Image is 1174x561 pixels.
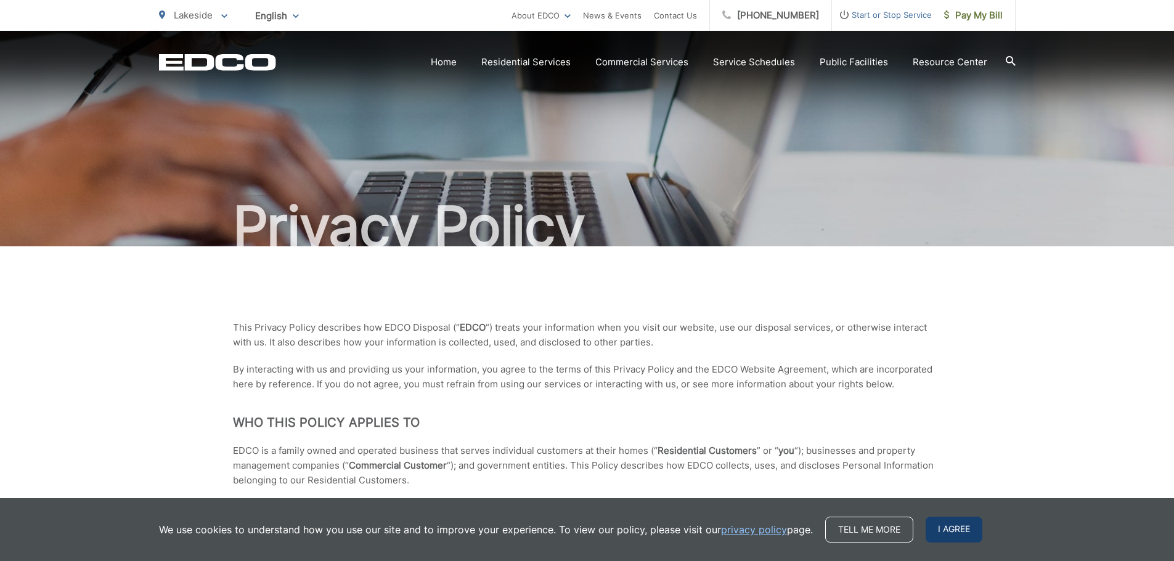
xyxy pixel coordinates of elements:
a: Service Schedules [713,55,795,70]
a: Public Facilities [820,55,888,70]
p: EDCO is a family owned and operated business that serves individual customers at their homes (“ ”... [233,443,942,488]
span: Pay My Bill [944,8,1003,23]
a: EDCD logo. Return to the homepage. [159,54,276,71]
a: News & Events [583,8,642,23]
strong: EDCO [460,321,486,333]
a: Commercial Services [595,55,688,70]
p: By interacting with us and providing us your information, you agree to the terms of this Privacy ... [233,362,942,392]
a: About EDCO [512,8,571,23]
strong: you [778,445,794,456]
span: Lakeside [174,9,213,21]
h2: Who This Policy Applies To [233,415,942,430]
a: Contact Us [654,8,697,23]
a: Resource Center [913,55,987,70]
span: I agree [926,517,982,543]
p: This Privacy Policy describes how EDCO Disposal (“ “) treats your information when you visit our ... [233,320,942,350]
p: We use cookies to understand how you use our site and to improve your experience. To view our pol... [159,522,813,537]
a: Tell me more [825,517,913,543]
span: English [246,5,308,26]
a: Home [431,55,457,70]
strong: Commercial Customer [349,459,447,471]
a: privacy policy [721,522,787,537]
a: Residential Services [481,55,571,70]
strong: Residential Customers [658,445,757,456]
h1: Privacy Policy [159,196,1016,257]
